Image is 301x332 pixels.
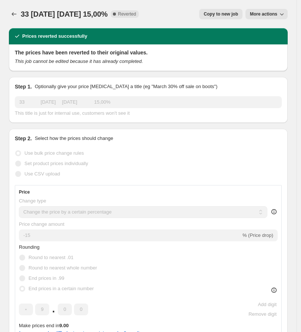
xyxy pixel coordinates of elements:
span: Rounding [19,244,40,250]
input: ﹡ [19,304,33,315]
button: Price change jobs [9,9,19,19]
button: More actions [245,9,288,19]
span: More actions [250,11,277,17]
h2: Prices reverted successfully [22,33,87,40]
input: 30% off holiday sale [15,96,282,108]
input: -15 [19,229,241,241]
b: 9.00 [59,323,68,328]
span: 33 [DATE] [DATE] 15,00% [21,10,108,18]
span: Round to nearest whole number [29,265,97,271]
span: % (Price drop) [243,232,273,238]
span: Copy to new job [204,11,238,17]
h3: Price [19,189,30,195]
span: End prices in a certain number [29,286,94,291]
h2: Step 1. [15,83,32,90]
i: This job cannot be edited because it has already completed. [15,58,143,64]
span: This title is just for internal use, customers won't see it [15,110,130,116]
span: Set product prices individually [24,161,88,166]
p: Optionally give your price [MEDICAL_DATA] a title (eg "March 30% off sale on boots") [35,83,217,90]
span: . [51,304,56,315]
span: Use bulk price change rules [24,150,84,156]
div: help [270,208,278,215]
span: Use CSV upload [24,171,60,177]
span: Round to nearest .01 [29,255,73,260]
p: Select how the prices should change [35,135,113,142]
button: Copy to new job [199,9,243,19]
input: ﹡ [74,304,88,315]
span: Reverted [118,11,136,17]
h2: The prices have been reverted to their original values. [15,49,282,56]
input: ﹡ [58,304,72,315]
input: ﹡ [35,304,49,315]
span: End prices in .99 [29,275,64,281]
h2: Step 2. [15,135,32,142]
span: Make prices end in [19,323,68,328]
span: Price change amount [19,221,64,227]
span: Change type [19,198,46,204]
